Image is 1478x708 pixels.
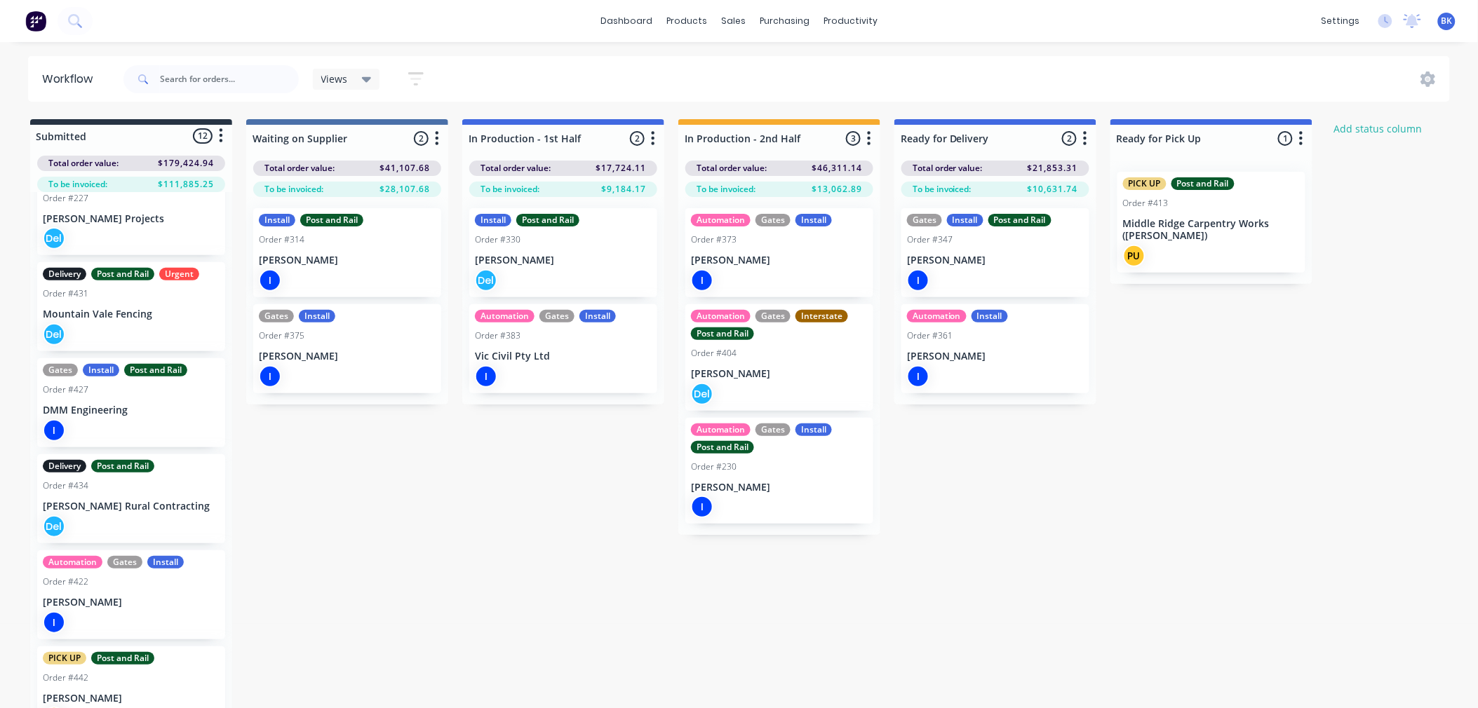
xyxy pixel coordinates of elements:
[475,254,652,266] p: [PERSON_NAME]
[475,365,497,388] div: I
[1028,162,1078,175] span: $21,853.31
[913,183,972,196] span: To be invoiced:
[1326,119,1430,138] button: Add status column
[596,162,646,175] span: $17,724.11
[48,157,119,170] span: Total order value:
[972,310,1008,322] div: Install
[691,368,868,380] p: [PERSON_NAME]
[475,350,652,362] p: Vic Civil Pty Ltd
[579,310,616,322] div: Install
[812,162,862,175] span: $46,311.14
[1123,218,1300,242] p: Middle Ridge Carpentry Works ([PERSON_NAME])
[37,454,225,543] div: DeliveryPost and RailOrder #434[PERSON_NAME] Rural ContractingDel
[43,364,78,376] div: Gates
[907,310,967,322] div: Automation
[691,233,737,246] div: Order #373
[259,329,304,342] div: Order #375
[379,162,430,175] span: $41,107.68
[321,72,348,86] span: Views
[264,183,323,196] span: To be invoiced:
[147,556,184,569] div: Install
[753,11,817,32] div: purchasing
[158,178,214,191] span: $111,885.25
[43,501,220,512] p: [PERSON_NAME] Rural Contracting
[593,11,659,32] a: dashboard
[43,515,65,538] div: Del
[988,214,1052,226] div: Post and Rail
[124,364,187,376] div: Post and Rail
[714,11,753,32] div: sales
[1123,197,1169,210] div: Order #413
[259,350,436,362] p: [PERSON_NAME]
[697,162,767,175] span: Total order value:
[259,254,436,266] p: [PERSON_NAME]
[259,214,295,226] div: Install
[43,576,88,588] div: Order #422
[300,214,363,226] div: Post and Rail
[755,423,791,436] div: Gates
[475,329,520,342] div: Order #383
[43,308,220,320] p: Mountain Vale Fencing
[691,482,868,493] p: [PERSON_NAME]
[159,268,199,280] div: Urgent
[907,254,1084,266] p: [PERSON_NAME]
[481,162,551,175] span: Total order value:
[37,358,225,447] div: GatesInstallPost and RailOrder #427DMM EngineeringI
[1442,15,1453,27] span: BK
[43,419,65,442] div: I
[691,496,713,518] div: I
[259,233,304,246] div: Order #314
[83,364,119,376] div: Install
[691,423,751,436] div: Automation
[795,214,832,226] div: Install
[158,157,214,170] span: $179,424.94
[475,233,520,246] div: Order #330
[516,214,579,226] div: Post and Rail
[43,268,86,280] div: Delivery
[691,269,713,292] div: I
[907,214,942,226] div: Gates
[160,65,299,93] input: Search for orders...
[43,227,65,250] div: Del
[697,183,755,196] span: To be invoiced:
[947,214,983,226] div: Install
[253,208,441,297] div: InstallPost and RailOrder #314[PERSON_NAME]I
[91,460,154,472] div: Post and Rail
[91,268,154,280] div: Post and Rail
[43,672,88,684] div: Order #442
[259,269,281,292] div: I
[817,11,885,32] div: productivity
[1315,11,1367,32] div: settings
[539,310,575,322] div: Gates
[691,461,737,473] div: Order #230
[37,167,225,256] div: Order #227[PERSON_NAME] ProjectsDel
[43,213,220,225] p: [PERSON_NAME] Projects
[43,479,88,492] div: Order #434
[685,418,873,524] div: AutomationGatesInstallPost and RailOrder #230[PERSON_NAME]I
[755,214,791,226] div: Gates
[259,365,281,388] div: I
[43,597,220,608] p: [PERSON_NAME]
[691,310,751,322] div: Automation
[43,652,86,665] div: PICK UP
[481,183,539,196] span: To be invoiced:
[907,350,1084,362] p: [PERSON_NAME]
[379,183,430,196] span: $28,107.68
[37,262,225,351] div: DeliveryPost and RailUrgentOrder #431Mountain Vale FencingDel
[907,365,929,388] div: I
[691,254,868,266] p: [PERSON_NAME]
[43,192,88,205] div: Order #227
[469,208,657,297] div: InstallPost and RailOrder #330[PERSON_NAME]Del
[1117,172,1305,273] div: PICK UPPost and RailOrder #413Middle Ridge Carpentry Works ([PERSON_NAME])PU
[43,323,65,346] div: Del
[259,310,294,322] div: Gates
[43,693,220,704] p: [PERSON_NAME]
[1028,183,1078,196] span: $10,631.74
[907,233,953,246] div: Order #347
[691,347,737,360] div: Order #404
[1123,177,1167,190] div: PICK UP
[91,652,154,665] div: Post and Rail
[37,550,225,639] div: AutomationGatesInstallOrder #422[PERSON_NAME]I
[901,208,1089,297] div: GatesInstallPost and RailOrder #347[PERSON_NAME]I
[25,11,46,32] img: Factory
